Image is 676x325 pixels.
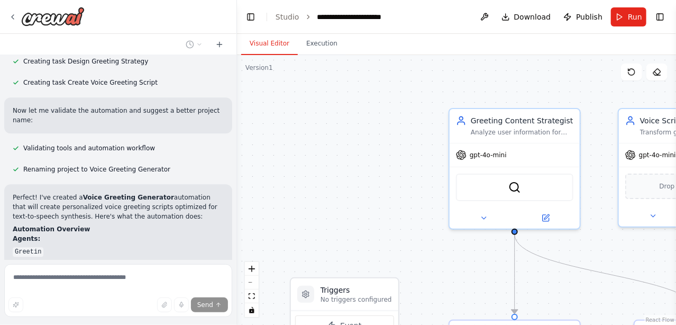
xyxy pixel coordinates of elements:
[516,212,575,224] button: Open in side panel
[245,303,259,317] button: toggle interactivity
[157,297,172,312] button: Upload files
[23,78,158,87] span: Creating task Create Voice Greeting Script
[639,151,676,159] span: gpt-4o-mini
[13,235,40,242] strong: Agents:
[21,7,85,26] img: Logo
[276,12,406,22] nav: breadcrumb
[211,38,228,51] button: Start a new chat
[559,7,607,26] button: Publish
[13,106,224,125] p: Now let me validate the automation and suggest a better project name:
[276,13,299,21] a: Studio
[245,276,259,290] button: zoom out
[298,33,346,55] button: Execution
[653,10,668,24] button: Show right sidebar
[23,57,148,66] span: Creating task Design Greeting Strategy
[576,12,602,22] span: Publish
[243,10,258,24] button: Hide left sidebar
[174,297,189,312] button: Click to speak your automation idea
[197,301,213,309] span: Send
[245,290,259,303] button: fit view
[245,64,273,72] div: Version 1
[321,285,392,295] h3: Triggers
[628,12,642,22] span: Run
[13,225,90,233] strong: Automation Overview
[13,193,224,221] p: Perfect! I've created a automation that will create personalized voice greeting scripts optimized...
[611,7,646,26] button: Run
[509,234,520,313] g: Edge from a01cb7de-5194-4cec-af0a-9ed18dc571bf to 1c6165e3-144d-4bb7-bdf8-5760f6bc687e
[23,165,170,174] span: Renaming project to Voice Greeting Generator
[321,295,392,304] p: No triggers configured
[646,317,674,323] a: React Flow attribution
[191,297,228,312] button: Send
[471,115,573,126] div: Greeting Content Strategist
[245,262,259,276] button: zoom in
[8,297,23,312] button: Improve this prompt
[514,12,551,22] span: Download
[23,144,155,152] span: Validating tools and automation workflow
[13,247,43,257] code: Greetin
[245,262,259,317] div: React Flow controls
[241,33,298,55] button: Visual Editor
[508,181,521,194] img: SerpApiGoogleSearchTool
[470,151,507,159] span: gpt-4o-mini
[497,7,555,26] button: Download
[449,108,581,230] div: Greeting Content StrategistAnalyze user information for {recipient_name} and create personalized,...
[83,194,174,201] strong: Voice Greeting Generator
[181,38,207,51] button: Switch to previous chat
[471,128,573,137] div: Analyze user information for {recipient_name} and create personalized, engaging voice greeting st...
